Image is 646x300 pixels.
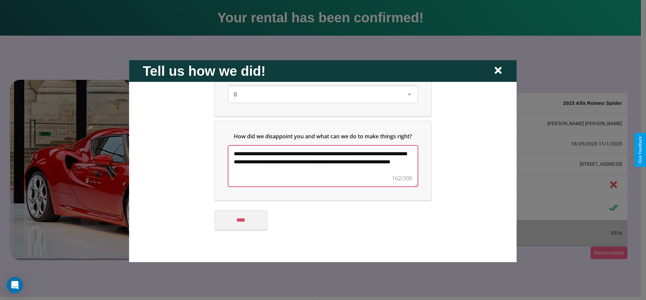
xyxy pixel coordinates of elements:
div: Give Feedback [638,136,643,164]
h2: Tell us how we did! [143,63,266,78]
div: On a scale from 0 to 10, how likely are you to recommend us to a friend or family member? [228,86,418,102]
div: 162/300 [392,174,412,182]
div: Open Intercom Messenger [7,277,23,293]
span: 0 [234,90,237,98]
span: How did we disappoint you and what can we do to make things right? [234,132,412,140]
div: On a scale from 0 to 10, how likely are you to recommend us to a friend or family member? [215,53,431,116]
